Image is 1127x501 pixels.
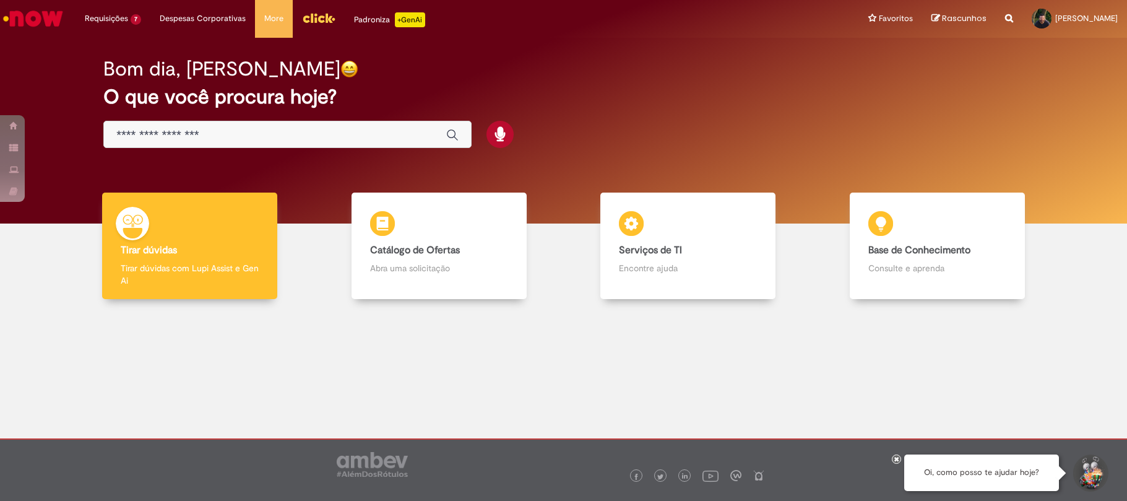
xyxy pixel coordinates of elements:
[103,86,1024,108] h2: O que você procura hoje?
[619,244,682,256] b: Serviços de TI
[619,262,757,274] p: Encontre ajuda
[633,474,639,480] img: logo_footer_facebook.png
[131,14,141,25] span: 7
[395,12,425,27] p: +GenAi
[813,193,1062,300] a: Base de Conhecimento Consulte e aprenda
[65,193,314,300] a: Tirar dúvidas Tirar dúvidas com Lupi Assist e Gen Ai
[931,13,987,25] a: Rascunhos
[868,262,1006,274] p: Consulte e aprenda
[879,12,913,25] span: Favoritos
[753,470,764,481] img: logo_footer_naosei.png
[1055,13,1118,24] span: [PERSON_NAME]
[264,12,283,25] span: More
[302,9,335,27] img: click_logo_yellow_360x200.png
[1,6,65,31] img: ServiceNow
[340,60,358,78] img: happy-face.png
[868,244,970,256] b: Base de Conhecimento
[121,244,177,256] b: Tirar dúvidas
[121,262,259,287] p: Tirar dúvidas com Lupi Assist e Gen Ai
[354,12,425,27] div: Padroniza
[564,193,813,300] a: Serviços de TI Encontre ajuda
[370,244,460,256] b: Catálogo de Ofertas
[1071,455,1108,492] button: Iniciar Conversa de Suporte
[702,468,719,484] img: logo_footer_youtube.png
[682,473,688,481] img: logo_footer_linkedin.png
[103,58,340,80] h2: Bom dia, [PERSON_NAME]
[160,12,246,25] span: Despesas Corporativas
[314,193,564,300] a: Catálogo de Ofertas Abra uma solicitação
[657,474,663,480] img: logo_footer_twitter.png
[730,470,741,481] img: logo_footer_workplace.png
[370,262,508,274] p: Abra uma solicitação
[337,452,408,477] img: logo_footer_ambev_rotulo_gray.png
[85,12,128,25] span: Requisições
[942,12,987,24] span: Rascunhos
[904,455,1059,491] div: Oi, como posso te ajudar hoje?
